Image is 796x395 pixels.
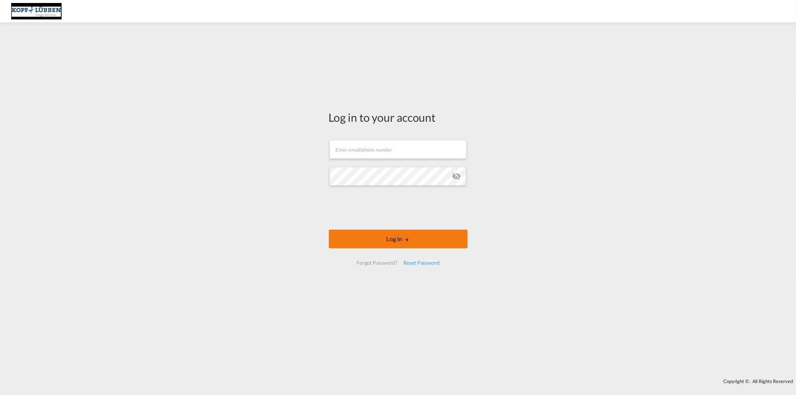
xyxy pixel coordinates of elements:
md-icon: icon-eye-off [452,172,461,181]
iframe: reCAPTCHA [341,193,455,222]
input: Enter email/phone number [330,140,466,159]
div: Log in to your account [329,109,468,125]
button: LOGIN [329,230,468,248]
div: Forgot Password? [353,256,400,270]
img: 25cf3bb0aafc11ee9c4fdbd399af7748.JPG [11,3,62,20]
div: Reset Password [400,256,443,270]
